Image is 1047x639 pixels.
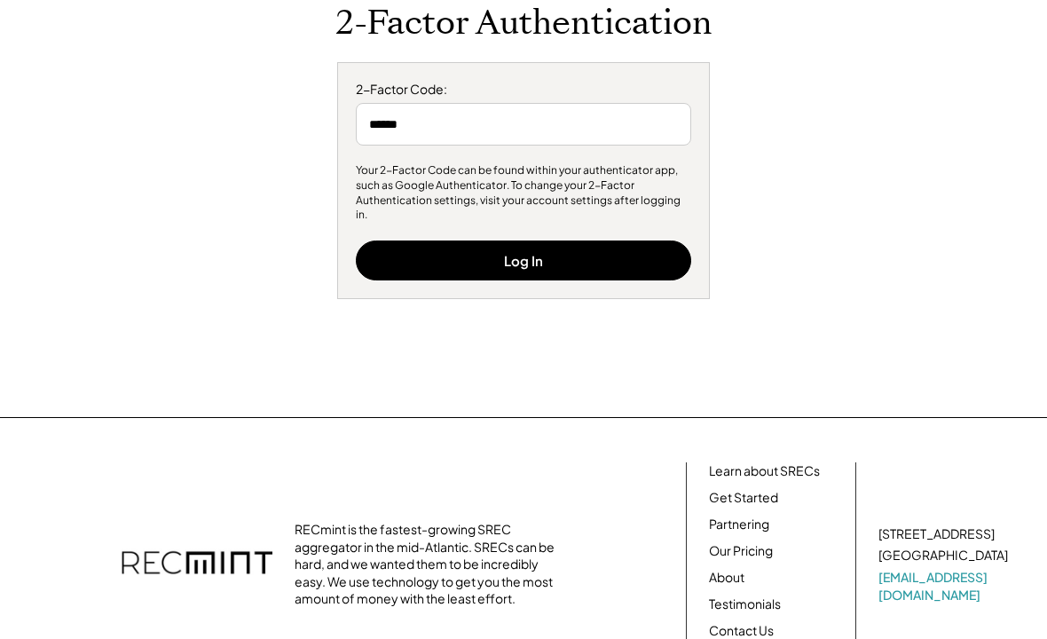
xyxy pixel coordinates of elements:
a: Our Pricing [709,542,773,560]
a: Get Started [709,489,778,507]
div: RECmint is the fastest-growing SREC aggregator in the mid-Atlantic. SRECs can be hard, and we wan... [295,521,561,608]
button: Log In [356,241,691,280]
a: Learn about SRECs [709,462,820,480]
a: Testimonials [709,596,781,613]
div: [GEOGRAPHIC_DATA] [878,547,1008,564]
div: 2-Factor Code: [356,81,691,99]
div: [STREET_ADDRESS] [878,525,995,543]
h1: 2-Factor Authentication [335,3,712,44]
a: Partnering [709,516,769,533]
div: Your 2-Factor Code can be found within your authenticator app, such as Google Authenticator. To c... [356,163,691,223]
img: recmint-logotype%403x.png [122,533,272,596]
a: About [709,569,744,587]
a: [EMAIL_ADDRESS][DOMAIN_NAME] [878,569,1012,603]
